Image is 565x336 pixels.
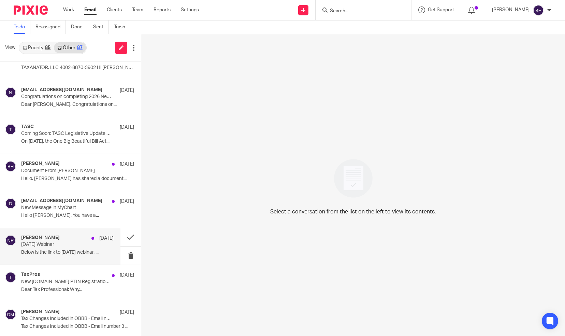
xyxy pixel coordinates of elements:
h4: [PERSON_NAME] [21,309,60,315]
p: Congratulations on completing 2026 Network Health Medicare Sales Agent Training and Testing [21,94,112,100]
p: Dear Tax Professional: Why... [21,287,134,293]
span: Get Support [428,8,454,12]
h4: TaxPros [21,272,40,278]
a: Team [132,6,143,13]
h4: TASC [21,124,34,130]
a: Email [84,6,97,13]
p: [DATE] [120,272,134,279]
h4: [EMAIL_ADDRESS][DOMAIN_NAME] [21,198,102,204]
img: svg%3E [5,309,16,320]
p: Hello, [PERSON_NAME] has shared a document... [21,176,134,182]
a: Settings [181,6,199,13]
p: [DATE] [120,161,134,168]
p: Select a conversation from the list on the left to view its contents. [270,208,436,216]
a: Reports [154,6,171,13]
a: Sent [93,20,109,34]
p: [DATE] [99,235,114,242]
a: Other87 [54,42,86,53]
h4: [PERSON_NAME] [21,161,60,167]
p: Coming Soon: TASC Legislative Update on the OBBBA [21,131,112,137]
span: View [5,44,15,51]
a: Clients [107,6,122,13]
p: Hello [PERSON_NAME], You have a... [21,213,134,219]
p: [PERSON_NAME] [492,6,530,13]
img: svg%3E [5,198,16,209]
img: svg%3E [5,235,16,246]
p: Document From [PERSON_NAME] [21,168,112,174]
img: svg%3E [533,5,544,16]
a: Trash [114,20,130,34]
a: Work [63,6,74,13]
p: Below is the link to [DATE] webinar. ... [21,250,114,255]
p: TAXANATOR, LLC 4002-8870-3902 Hi [PERSON_NAME], ... [21,65,134,71]
p: New Message in MyChart [21,205,112,211]
p: [DATE] Webinar [21,242,95,248]
p: Tax Changes Included in OBBB - Email number 3 [21,316,112,322]
p: [DATE] [120,198,134,205]
input: Search [329,8,391,14]
a: Reassigned [35,20,66,34]
p: [DATE] [120,124,134,131]
a: Priority85 [19,42,54,53]
img: svg%3E [5,124,16,135]
p: Tax Changes Included in OBBB - Email number 3 ... [21,324,134,330]
img: Pixie [14,5,48,15]
p: [DATE] [120,309,134,316]
p: New [DOMAIN_NAME] PTIN Registration Sign-In Process [21,279,112,285]
p: Dear [PERSON_NAME], Congratulations on... [21,102,134,108]
h4: [EMAIL_ADDRESS][DOMAIN_NAME] [21,87,102,93]
img: svg%3E [5,272,16,283]
p: On [DATE], the One Big Beautiful Bill Act... [21,139,134,144]
div: 87 [77,45,83,50]
img: image [330,155,377,202]
a: To do [14,20,30,34]
img: svg%3E [5,87,16,98]
img: svg%3E [5,161,16,172]
p: [DATE] [120,87,134,94]
h4: [PERSON_NAME] [21,235,60,241]
div: 85 [45,45,50,50]
a: Done [71,20,88,34]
